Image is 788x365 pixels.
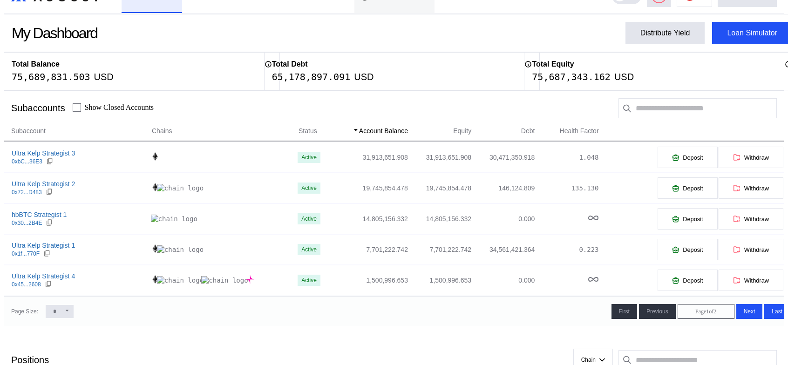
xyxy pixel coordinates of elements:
td: 0.000 [472,265,535,296]
div: Active [301,154,317,161]
button: Deposit [657,269,718,291]
div: Ultra Kelp Strategist 2 [12,180,75,188]
td: 7,701,222.742 [408,234,472,265]
div: 0x30...2B4E [12,220,42,226]
img: chain logo [201,276,248,284]
span: Equity [453,126,471,136]
h2: Total Balance [12,60,60,68]
td: 0.223 [535,234,599,265]
button: Withdraw [718,269,784,291]
td: 30,471,350.918 [472,142,535,173]
div: Loan Simulator [727,29,777,37]
span: Deposit [683,185,703,192]
span: Withdraw [744,246,769,253]
h2: Total Equity [532,60,574,68]
td: 1.048 [535,142,599,173]
button: Withdraw [718,208,784,230]
span: Withdraw [744,154,769,161]
button: Deposit [657,208,718,230]
span: Previous [646,308,668,315]
button: Distribute Yield [625,22,705,44]
div: Ultra Kelp Strategist 1 [12,241,75,250]
td: 7,701,222.742 [331,234,408,265]
div: 0x45...2608 [12,281,41,288]
span: Deposit [683,246,703,253]
div: 0x72...D483 [12,189,42,196]
div: Page Size: [11,308,38,315]
div: 75,689,831.503 [12,71,90,82]
h2: Total Debt [272,60,308,68]
td: 14,805,156.332 [331,203,408,234]
span: Page 1 of 2 [695,308,716,315]
img: chain logo [157,184,204,192]
button: Deposit [657,146,718,169]
span: Deposit [683,154,703,161]
button: Deposit [657,238,718,261]
div: USD [94,71,114,82]
img: chain logo [151,183,159,191]
div: 0xbC...36E3 [12,158,42,165]
span: First [619,308,630,315]
td: 19,745,854.478 [408,173,472,203]
div: 75,687,343.162 [532,71,611,82]
div: Ultra Kelp Strategist 3 [12,149,75,157]
div: USD [614,71,634,82]
span: Subaccount [11,126,46,136]
td: 1,500,996.653 [408,265,472,296]
div: Distribute Yield [640,29,690,37]
button: Deposit [657,177,718,199]
img: chain logo [151,244,159,253]
td: 14,805,156.332 [408,203,472,234]
span: Chain [581,357,596,363]
div: 0x1f...770F [12,250,40,257]
span: Withdraw [744,216,769,223]
img: chain logo [157,245,204,254]
td: 19,745,854.478 [331,173,408,203]
span: Next [744,308,755,315]
td: 31,913,651.908 [331,142,408,173]
button: Withdraw [718,238,784,261]
label: Show Closed Accounts [85,103,154,112]
button: First [611,304,637,319]
td: 31,913,651.908 [408,142,472,173]
button: Previous [639,304,676,319]
div: Subaccounts [11,103,65,114]
td: 1,500,996.653 [331,265,408,296]
div: Active [301,216,317,222]
span: Status [299,126,317,136]
img: chain logo [246,275,254,284]
div: 65,178,897.091 [272,71,351,82]
div: Ultra Kelp Strategist 4 [12,272,75,280]
span: Debt [521,126,535,136]
span: Deposit [683,216,703,223]
div: Active [301,246,317,253]
td: 146,124.809 [472,173,535,203]
button: Withdraw [718,146,784,169]
div: Active [301,277,317,284]
div: Active [301,185,317,191]
div: My Dashboard [12,25,97,42]
button: Withdraw [718,177,784,199]
span: Account Balance [359,126,408,136]
img: chain logo [151,275,159,284]
td: 0.000 [472,203,535,234]
img: chain logo [157,276,204,284]
span: Withdraw [744,277,769,284]
div: USD [354,71,374,82]
button: Next [736,304,763,319]
img: chain logo [151,215,197,223]
span: Deposit [683,277,703,284]
td: 34,561,421.364 [472,234,535,265]
span: Health Factor [560,126,599,136]
td: 135.130 [535,173,599,203]
span: Chains [152,126,172,136]
img: chain logo [151,152,159,161]
span: Withdraw [744,185,769,192]
div: hbBTC Strategist 1 [12,210,67,219]
span: Last [772,308,782,315]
